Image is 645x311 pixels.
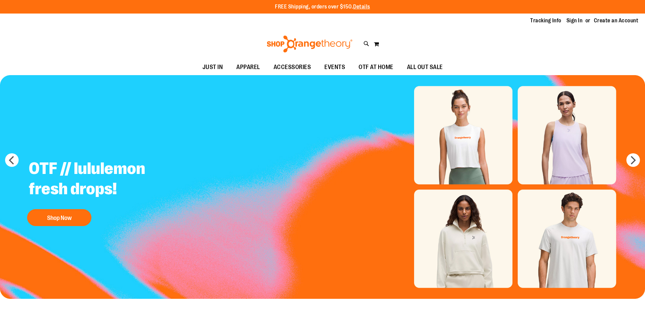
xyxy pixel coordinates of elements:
h2: OTF // lululemon fresh drops! [24,153,192,206]
a: Details [353,4,370,10]
button: prev [5,153,19,167]
span: ALL OUT SALE [407,60,443,75]
span: JUST IN [202,60,223,75]
button: next [626,153,640,167]
img: Shop Orangetheory [266,36,353,52]
a: OTF // lululemon fresh drops! Shop Now [24,153,192,229]
button: Shop Now [27,209,91,226]
span: EVENTS [324,60,345,75]
span: ACCESSORIES [274,60,311,75]
span: APPAREL [236,60,260,75]
a: Sign In [566,17,583,24]
a: Tracking Info [530,17,561,24]
p: FREE Shipping, orders over $150. [275,3,370,11]
a: Create an Account [594,17,639,24]
span: OTF AT HOME [359,60,393,75]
